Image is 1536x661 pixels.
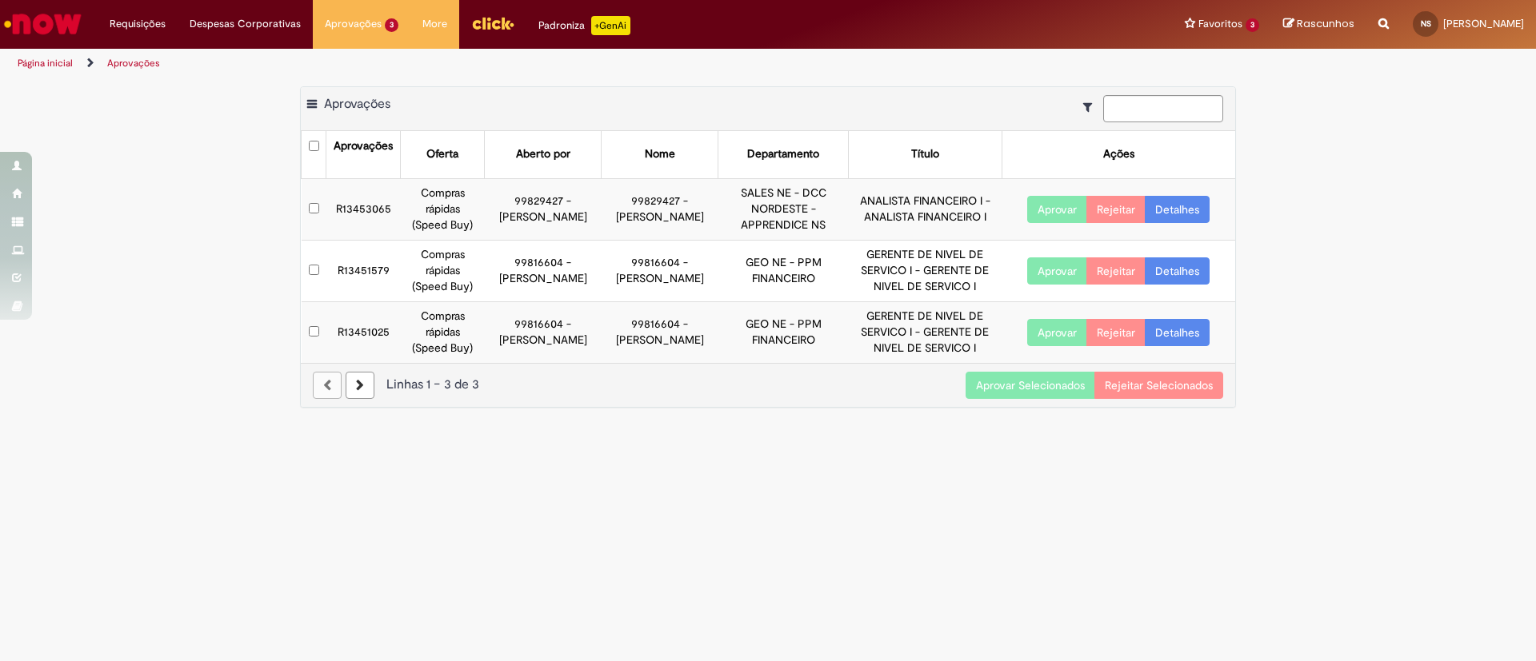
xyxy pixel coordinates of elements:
td: GERENTE DE NIVEL DE SERVICO I - GERENTE DE NIVEL DE SERVICO I [849,240,1002,301]
a: Detalhes [1145,319,1210,346]
button: Rejeitar [1086,196,1146,223]
button: Aprovar Selecionados [966,372,1095,399]
td: R13451025 [326,301,401,362]
a: Página inicial [18,57,73,70]
div: Linhas 1 − 3 de 3 [313,376,1223,394]
a: Rascunhos [1283,17,1354,32]
td: GEO NE - PPM FINANCEIRO [718,240,849,301]
button: Rejeitar Selecionados [1094,372,1223,399]
div: Ações [1103,146,1134,162]
td: R13451579 [326,240,401,301]
td: ANALISTA FINANCEIRO I - ANALISTA FINANCEIRO I [849,178,1002,240]
span: Despesas Corporativas [190,16,301,32]
button: Aprovar [1027,319,1087,346]
button: Rejeitar [1086,257,1146,285]
div: Título [911,146,939,162]
td: 99829427 - [PERSON_NAME] [485,178,602,240]
th: Aprovações [326,131,401,178]
td: SALES NE - DCC NORDESTE - APPRENDICE NS [718,178,849,240]
span: Favoritos [1198,16,1242,32]
button: Aprovar [1027,196,1087,223]
i: Mostrar filtros para: Suas Solicitações [1083,102,1100,113]
a: Detalhes [1145,257,1210,285]
td: 99816604 - [PERSON_NAME] [485,301,602,362]
span: [PERSON_NAME] [1443,17,1524,30]
span: Requisições [110,16,166,32]
td: 99816604 - [PERSON_NAME] [602,240,718,301]
ul: Trilhas de página [12,49,1012,78]
td: 99816604 - [PERSON_NAME] [602,301,718,362]
td: 99816604 - [PERSON_NAME] [485,240,602,301]
td: GERENTE DE NIVEL DE SERVICO I - GERENTE DE NIVEL DE SERVICO I [849,301,1002,362]
span: More [422,16,447,32]
span: Aprovações [324,96,390,112]
td: R13453065 [326,178,401,240]
div: Departamento [747,146,819,162]
span: 3 [1246,18,1259,32]
div: Aberto por [516,146,570,162]
div: Aprovações [334,138,393,154]
td: Compras rápidas (Speed Buy) [401,240,485,301]
a: Aprovações [107,57,160,70]
span: Rascunhos [1297,16,1354,31]
div: Oferta [426,146,458,162]
span: Aprovações [325,16,382,32]
p: +GenAi [591,16,630,35]
div: Padroniza [538,16,630,35]
img: ServiceNow [2,8,84,40]
td: Compras rápidas (Speed Buy) [401,301,485,362]
td: Compras rápidas (Speed Buy) [401,178,485,240]
a: Detalhes [1145,196,1210,223]
button: Aprovar [1027,257,1087,285]
span: NS [1421,18,1431,29]
td: 99829427 - [PERSON_NAME] [602,178,718,240]
img: click_logo_yellow_360x200.png [471,11,514,35]
div: Nome [645,146,675,162]
span: 3 [385,18,398,32]
td: GEO NE - PPM FINANCEIRO [718,301,849,362]
button: Rejeitar [1086,319,1146,346]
